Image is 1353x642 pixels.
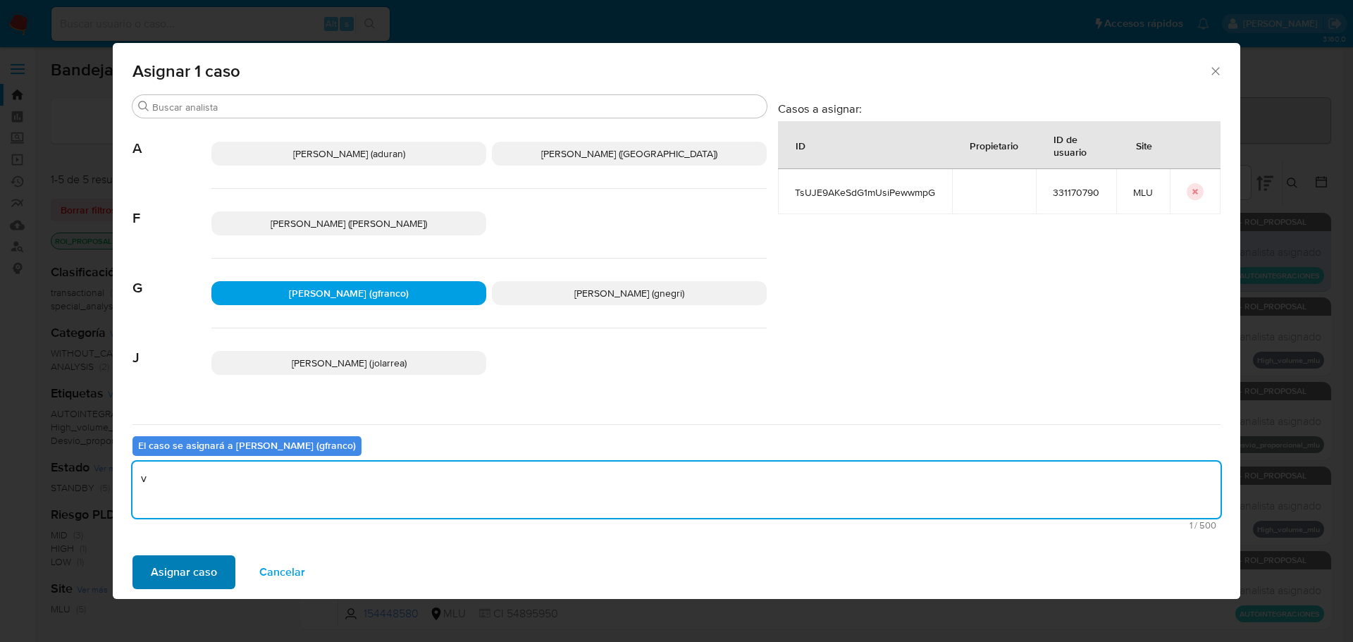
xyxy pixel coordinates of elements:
[132,328,211,366] span: J
[211,142,486,166] div: [PERSON_NAME] (aduran)
[1119,128,1169,162] div: Site
[1187,183,1204,200] button: icon-button
[541,147,717,161] span: [PERSON_NAME] ([GEOGRAPHIC_DATA])
[132,189,211,227] span: F
[271,216,427,230] span: [PERSON_NAME] ([PERSON_NAME])
[259,557,305,588] span: Cancelar
[795,186,935,199] span: TsUJE9AKeSdG1mUsiPewwmpG
[132,259,211,297] span: G
[137,521,1216,530] span: Máximo 500 caracteres
[574,286,684,300] span: [PERSON_NAME] (gnegri)
[138,438,356,452] b: El caso se asignará a [PERSON_NAME] (gfranco)
[113,43,1240,599] div: assign-modal
[132,555,235,589] button: Asignar caso
[1133,186,1153,199] span: MLU
[132,462,1221,518] textarea: v
[132,119,211,157] span: A
[292,356,407,370] span: [PERSON_NAME] (jolarrea)
[152,101,761,113] input: Buscar analista
[151,557,217,588] span: Asignar caso
[1053,186,1099,199] span: 331170790
[779,128,822,162] div: ID
[211,211,486,235] div: [PERSON_NAME] ([PERSON_NAME])
[241,555,323,589] button: Cancelar
[293,147,405,161] span: [PERSON_NAME] (aduran)
[1209,64,1221,77] button: Cerrar ventana
[138,101,149,112] button: Buscar
[953,128,1035,162] div: Propietario
[211,281,486,305] div: [PERSON_NAME] (gfranco)
[492,281,767,305] div: [PERSON_NAME] (gnegri)
[778,101,1221,116] h3: Casos a asignar:
[211,351,486,375] div: [PERSON_NAME] (jolarrea)
[289,286,409,300] span: [PERSON_NAME] (gfranco)
[132,63,1209,80] span: Asignar 1 caso
[492,142,767,166] div: [PERSON_NAME] ([GEOGRAPHIC_DATA])
[1037,122,1116,168] div: ID de usuario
